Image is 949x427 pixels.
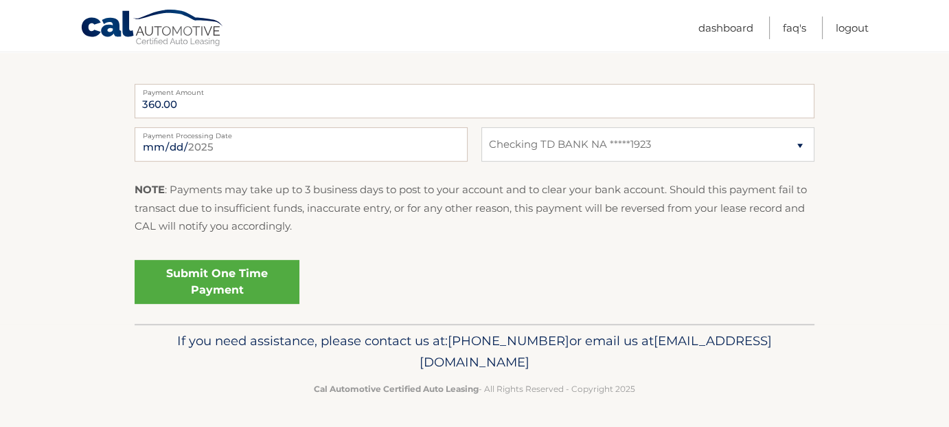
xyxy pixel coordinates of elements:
p: If you need assistance, please contact us at: or email us at [144,330,805,374]
p: - All Rights Reserved - Copyright 2025 [144,382,805,396]
strong: Cal Automotive Certified Auto Leasing [314,384,479,394]
label: Payment Processing Date [135,127,468,138]
label: Payment Amount [135,84,814,95]
input: Payment Date [135,127,468,162]
a: Cal Automotive [80,9,225,49]
strong: NOTE [135,183,165,196]
a: Logout [836,17,869,39]
a: Dashboard [698,17,753,39]
p: : Payments may take up to 3 business days to post to your account and to clear your bank account.... [135,181,814,235]
a: Submit One Time Payment [135,260,299,304]
span: [PHONE_NUMBER] [448,333,569,349]
a: FAQ's [783,17,806,39]
input: Payment Amount [135,84,814,118]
